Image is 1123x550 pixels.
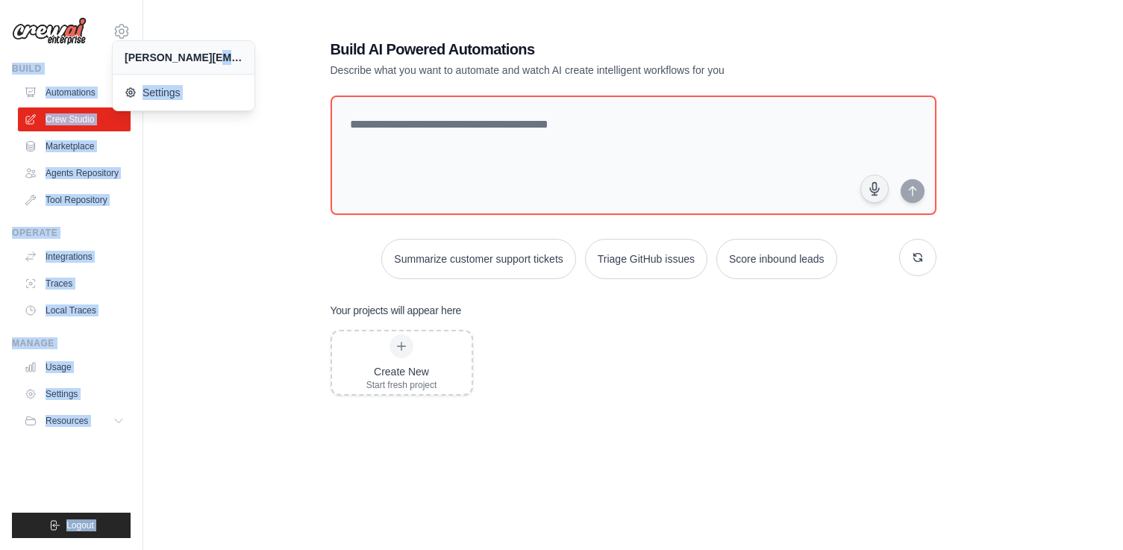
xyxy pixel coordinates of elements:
[899,239,936,276] button: Get new suggestions
[12,63,131,75] div: Build
[18,299,131,322] a: Local Traces
[18,134,131,158] a: Marketplace
[12,227,131,239] div: Operate
[18,107,131,131] a: Crew Studio
[366,379,437,391] div: Start fresh project
[860,175,889,203] button: Click to speak your automation idea
[381,239,575,279] button: Summarize customer support tickets
[585,239,707,279] button: Triage GitHub issues
[18,245,131,269] a: Integrations
[18,81,131,104] a: Automations
[113,78,254,107] a: Settings
[66,519,94,531] span: Logout
[12,337,131,349] div: Manage
[18,409,131,433] button: Resources
[18,355,131,379] a: Usage
[18,188,131,212] a: Tool Repository
[331,63,832,78] p: Describe what you want to automate and watch AI create intelligent workflows for you
[18,382,131,406] a: Settings
[366,364,437,379] div: Create New
[125,50,243,65] div: [PERSON_NAME][EMAIL_ADDRESS][PERSON_NAME][DOMAIN_NAME]
[125,85,243,100] span: Settings
[331,303,462,318] h3: Your projects will appear here
[716,239,837,279] button: Score inbound leads
[12,513,131,538] button: Logout
[18,272,131,296] a: Traces
[12,17,87,46] img: Logo
[331,39,832,60] h1: Build AI Powered Automations
[18,161,131,185] a: Agents Repository
[46,415,88,427] span: Resources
